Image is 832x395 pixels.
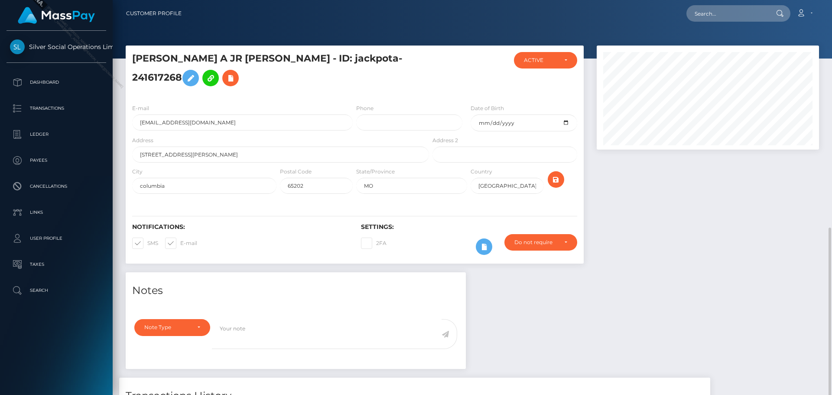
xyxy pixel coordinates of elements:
[134,319,210,336] button: Note Type
[10,258,103,271] p: Taxes
[126,4,182,23] a: Customer Profile
[10,128,103,141] p: Ledger
[6,176,106,197] a: Cancellations
[10,154,103,167] p: Payees
[132,104,149,112] label: E-mail
[6,280,106,301] a: Search
[6,254,106,275] a: Taxes
[144,324,190,331] div: Note Type
[356,104,374,112] label: Phone
[6,202,106,223] a: Links
[361,238,387,249] label: 2FA
[432,137,458,144] label: Address 2
[6,98,106,119] a: Transactions
[10,232,103,245] p: User Profile
[471,168,492,176] label: Country
[471,104,504,112] label: Date of Birth
[514,239,557,246] div: Do not require
[514,52,577,69] button: ACTIVE
[10,76,103,89] p: Dashboard
[18,7,95,24] img: MassPay Logo
[10,102,103,115] p: Transactions
[132,283,459,298] h4: Notes
[10,284,103,297] p: Search
[6,124,106,145] a: Ledger
[10,206,103,219] p: Links
[361,223,577,231] h6: Settings:
[132,223,348,231] h6: Notifications:
[165,238,197,249] label: E-mail
[356,168,395,176] label: State/Province
[10,39,25,54] img: Silver Social Operations Limited
[504,234,577,251] button: Do not require
[132,238,158,249] label: SMS
[132,168,143,176] label: City
[6,43,106,51] span: Silver Social Operations Limited
[6,228,106,249] a: User Profile
[6,72,106,93] a: Dashboard
[132,52,424,91] h5: [PERSON_NAME] A JR [PERSON_NAME] - ID: jackpota-241617268
[280,168,312,176] label: Postal Code
[686,5,768,22] input: Search...
[132,137,153,144] label: Address
[6,150,106,171] a: Payees
[524,57,557,64] div: ACTIVE
[10,180,103,193] p: Cancellations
